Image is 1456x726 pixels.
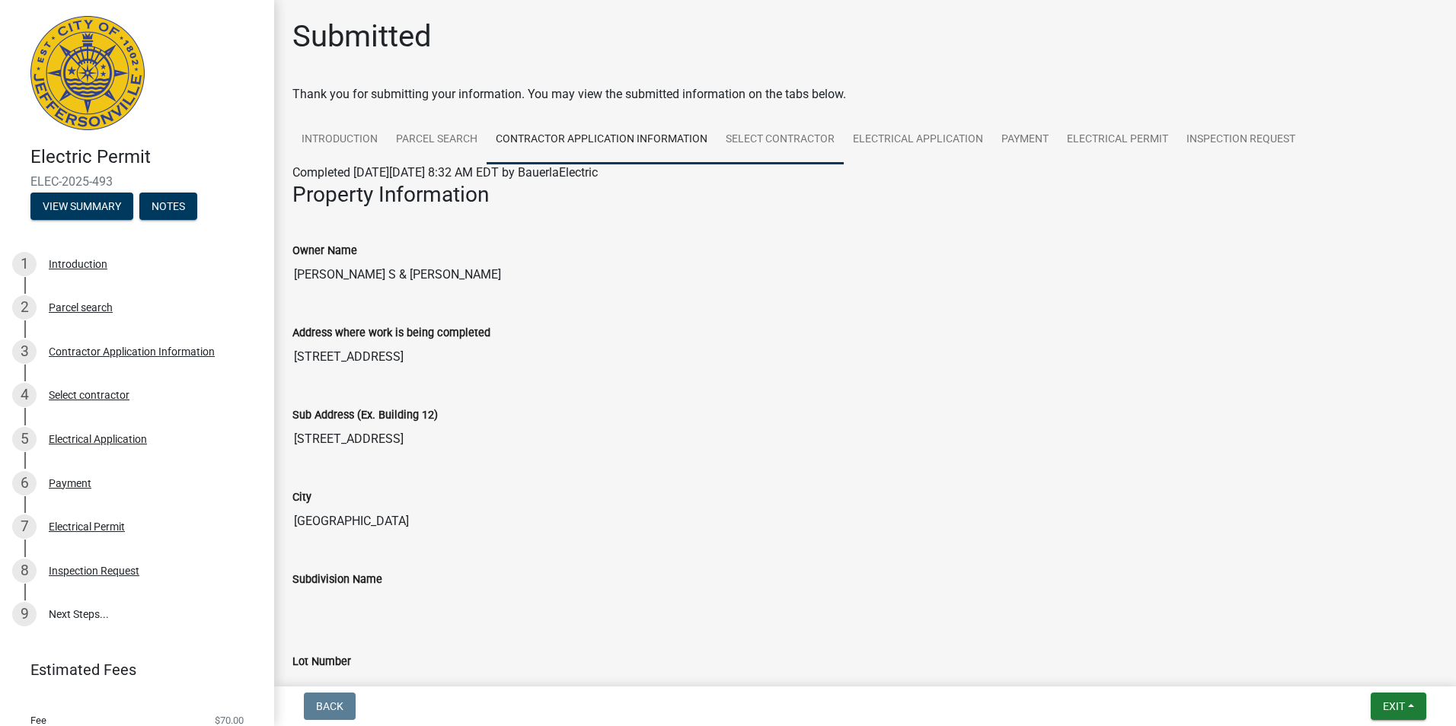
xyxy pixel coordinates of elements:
a: Payment [992,116,1058,164]
div: Introduction [49,259,107,269]
span: Back [316,700,343,712]
span: ELEC-2025-493 [30,174,244,189]
h4: Electric Permit [30,146,262,168]
div: 1 [12,252,37,276]
div: Electrical Application [49,434,147,444]
div: Thank you for submitting your information. You may view the submitted information on the tabs below. [292,85,1438,103]
div: Select contractor [49,390,129,400]
label: City [292,492,311,503]
label: Lot Number [292,657,351,667]
div: 3 [12,339,37,364]
wm-modal-confirm: Summary [30,201,133,213]
wm-modal-confirm: Notes [139,201,197,213]
a: Contractor Application Information [487,116,717,164]
span: Fee [30,715,46,725]
a: Parcel search [387,116,487,164]
div: 5 [12,427,37,451]
div: Contractor Application Information [49,346,215,357]
a: Electrical Permit [1058,116,1177,164]
img: City of Jeffersonville, Indiana [30,16,145,130]
a: Inspection Request [1177,116,1304,164]
a: Introduction [292,116,387,164]
div: 2 [12,295,37,320]
h3: Property Information [292,182,1438,208]
div: 4 [12,383,37,407]
button: Back [304,693,356,720]
h1: Submitted [292,18,432,55]
div: Parcel search [49,302,113,313]
div: 8 [12,559,37,583]
div: Inspection Request [49,565,139,576]
a: Electrical Application [844,116,992,164]
label: Subdivision Name [292,575,382,585]
div: 7 [12,514,37,539]
button: Exit [1371,693,1426,720]
div: Electrical Permit [49,521,125,532]
div: 6 [12,471,37,495]
label: Owner Name [292,246,357,256]
span: Completed [DATE][DATE] 8:32 AM EDT by BauerlaElectric [292,165,598,180]
button: Notes [139,193,197,220]
a: Select contractor [717,116,844,164]
label: Sub Address (Ex. Building 12) [292,410,438,421]
label: Address where work is being completed [292,328,490,339]
div: Payment [49,478,91,489]
button: View Summary [30,193,133,220]
a: Estimated Fees [12,654,250,685]
span: $70.00 [215,715,244,725]
span: Exit [1383,700,1405,712]
div: 9 [12,602,37,626]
